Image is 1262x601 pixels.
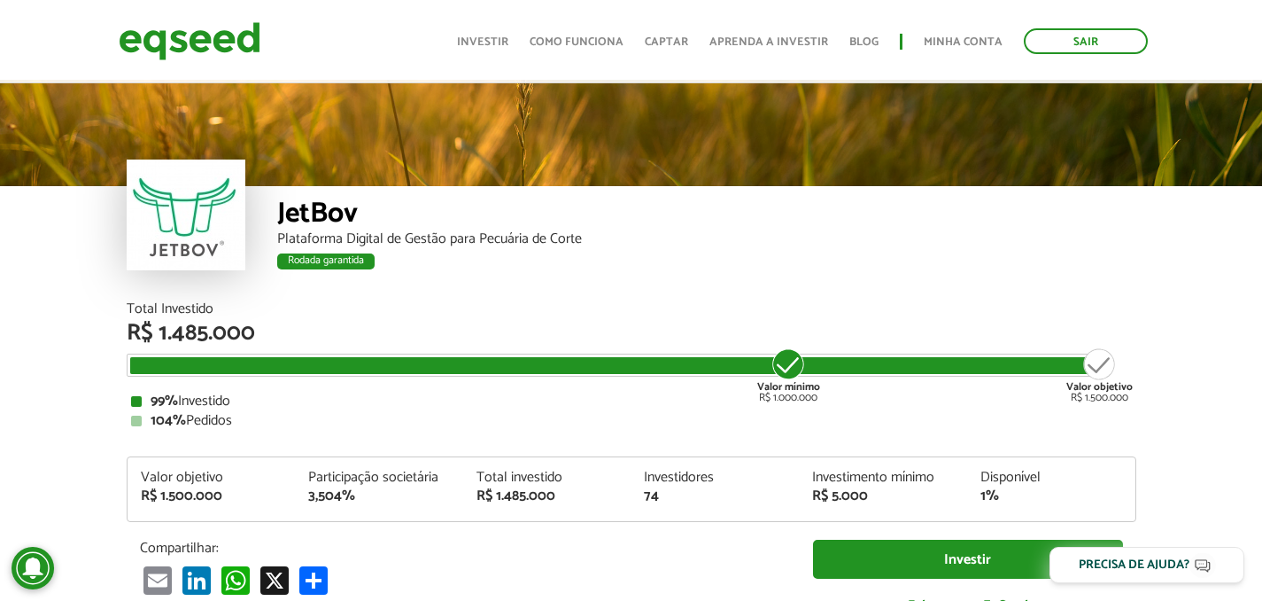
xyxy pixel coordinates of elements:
a: Sair [1024,28,1148,54]
div: Investidores [644,471,786,485]
div: Investimento mínimo [812,471,954,485]
div: 1% [980,489,1122,503]
div: Disponível [980,471,1122,485]
a: Investir [813,540,1123,580]
a: Compartilhar [296,566,331,595]
a: Captar [645,36,688,48]
a: Minha conta [924,36,1003,48]
div: R$ 5.000 [812,489,954,503]
a: WhatsApp [218,566,253,595]
strong: 99% [151,389,178,413]
a: Como funciona [530,36,623,48]
div: Pedidos [131,414,1132,428]
strong: Valor objetivo [1066,379,1133,395]
div: R$ 1.500.000 [141,489,283,503]
a: X [257,566,292,595]
div: Investido [131,394,1132,409]
div: Plataforma Digital de Gestão para Pecuária de Corte [277,232,1136,246]
a: Investir [457,36,508,48]
a: LinkedIn [179,566,214,595]
a: Aprenda a investir [709,36,828,48]
div: R$ 1.485.000 [127,322,1136,345]
strong: 104% [151,409,186,433]
div: Rodada garantida [277,254,375,269]
div: R$ 1.485.000 [476,489,618,503]
div: R$ 1.500.000 [1066,347,1133,403]
div: Valor objetivo [141,471,283,485]
a: Email [140,566,175,595]
p: Compartilhar: [140,540,786,557]
div: 3,504% [308,489,450,503]
img: EqSeed [119,18,260,65]
strong: Valor mínimo [757,379,820,395]
div: Participação societária [308,471,450,485]
div: Total Investido [127,302,1136,316]
div: JetBov [277,199,1136,232]
div: Total investido [476,471,618,485]
div: R$ 1.000.000 [755,347,822,403]
div: 74 [644,489,786,503]
a: Blog [849,36,879,48]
